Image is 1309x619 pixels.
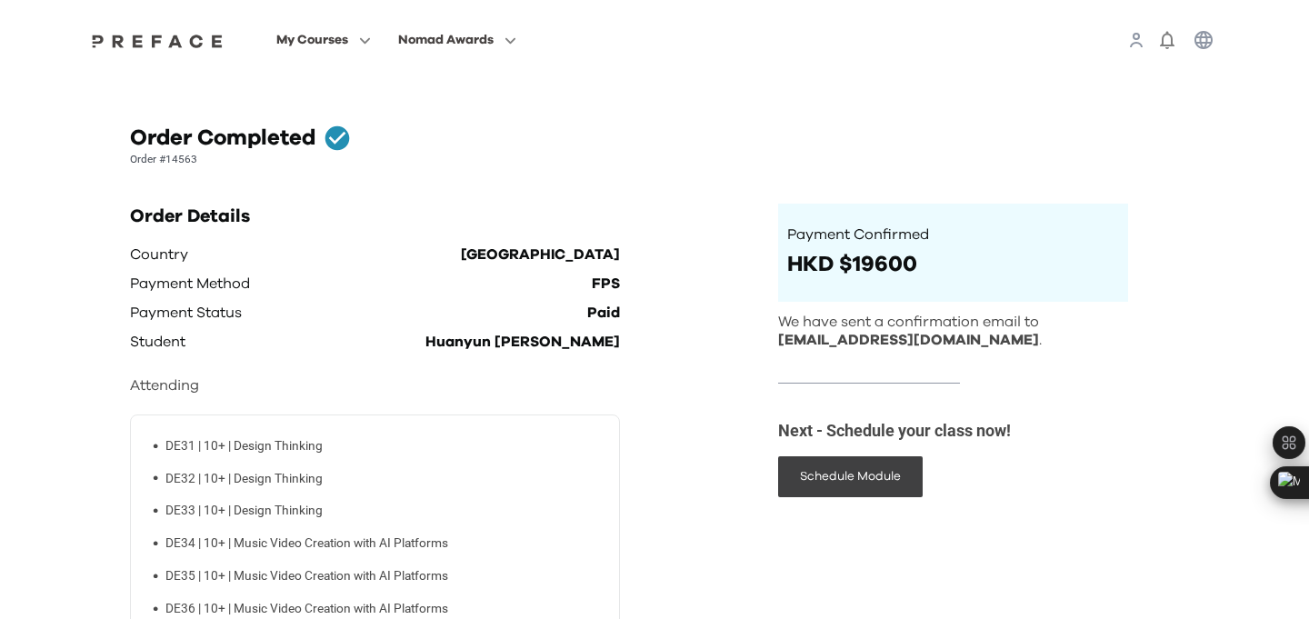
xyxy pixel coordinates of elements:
p: DE34 | 10+ | Music Video Creation with AI Platforms [165,534,448,553]
span: My Courses [276,29,348,51]
p: Payment Confirmed [787,225,1119,245]
button: My Courses [271,28,376,52]
p: Next - Schedule your class now! [778,416,1128,445]
p: Student [130,327,185,356]
p: DE33 | 10+ | Design Thinking [165,501,323,520]
p: Payment Status [130,298,242,327]
p: Paid [587,298,620,327]
p: DE31 | 10+ | Design Thinking [165,436,323,455]
p: [GEOGRAPHIC_DATA] [461,240,620,269]
span: • [153,534,158,553]
img: Preface Logo [87,34,227,48]
p: Payment Method [130,269,250,298]
p: Huanyun [PERSON_NAME] [425,327,620,356]
a: Schedule Module [778,468,923,483]
span: • [153,436,158,455]
p: We have sent a confirmation email to . [778,313,1128,351]
span: • [153,468,158,487]
span: • [153,501,158,520]
span: Nomad Awards [398,29,494,51]
span: • [153,599,158,618]
p: Order #14563 [130,153,1179,167]
p: DE32 | 10+ | Design Thinking [165,469,323,488]
span: • [153,566,158,585]
a: Preface Logo [87,33,227,47]
p: HKD $19600 [787,251,1119,279]
p: DE35 | 10+ | Music Video Creation with AI Platforms [165,566,448,585]
button: Nomad Awards [393,28,522,52]
p: FPS [592,269,620,298]
p: Country [130,240,188,269]
h1: Order Completed [130,124,315,153]
h2: Order Details [130,204,620,229]
span: [EMAIL_ADDRESS][DOMAIN_NAME] [778,333,1039,347]
p: DE36 | 10+ | Music Video Creation with AI Platforms [165,599,448,618]
p: Attending [130,371,620,400]
button: Schedule Module [778,456,923,497]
